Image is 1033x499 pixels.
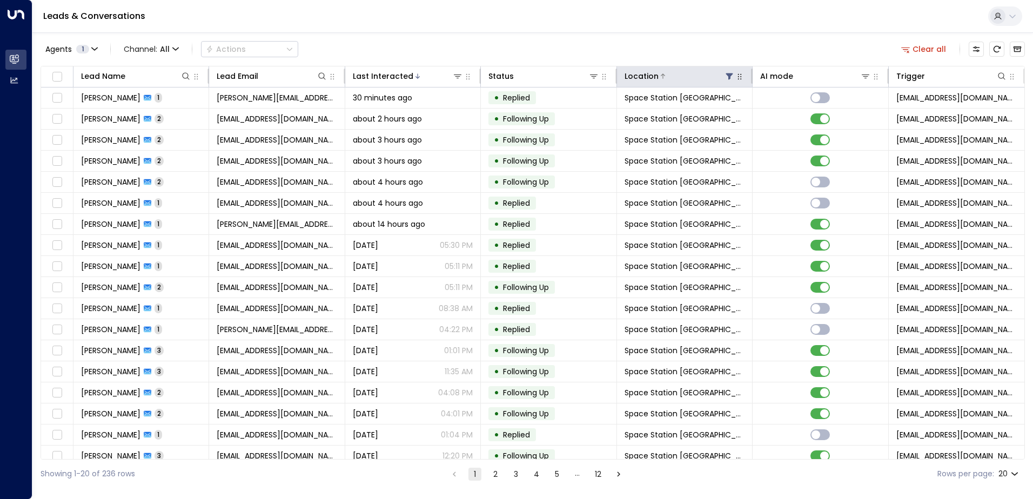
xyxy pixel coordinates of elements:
span: leads@space-station.co.uk [896,324,1017,335]
span: Space Station Doncaster [625,177,744,187]
span: 3 [155,451,164,460]
div: • [494,131,499,149]
label: Rows per page: [937,468,994,480]
span: Following Up [503,450,549,461]
button: Go to page 5 [551,468,564,481]
span: Toggle select row [50,133,64,147]
span: 30 minutes ago [353,92,412,103]
span: elizabeth.holdridge99@gnail.com [217,92,337,103]
button: Go to page 3 [509,468,522,481]
span: leads@space-station.co.uk [896,92,1017,103]
div: Lead Email [217,70,258,83]
span: shelly200108@gmail.com [217,261,337,272]
span: Toggle select row [50,239,64,252]
span: Darren Dickson [81,198,140,208]
span: juliacarson@gmail.com [217,366,337,377]
div: • [494,236,499,254]
span: Harley Hodder [81,240,140,251]
span: Aug 15, 2025 [353,450,378,461]
span: leads@space-station.co.uk [896,134,1017,145]
span: Toggle select all [50,70,64,84]
span: 3 [155,346,164,355]
span: tiawilkins@gmail.com [217,387,337,398]
div: AI mode [760,70,793,83]
div: Location [625,70,659,83]
div: • [494,362,499,381]
span: Replied [503,303,530,314]
span: hodderharley@gmail.com [217,240,337,251]
span: 1 [155,198,162,207]
span: leads@space-station.co.uk [896,345,1017,356]
span: Toggle select row [50,449,64,463]
p: 05:11 PM [445,261,473,272]
span: Following Up [503,113,549,124]
span: Toggle select row [50,407,64,421]
div: Actions [206,44,246,54]
span: 1 [76,45,89,53]
div: Location [625,70,735,83]
span: Yesterday [353,240,378,251]
span: leads@space-station.co.uk [896,198,1017,208]
div: Lead Email [217,70,327,83]
p: 11:35 AM [445,366,473,377]
button: Channel:All [119,42,183,57]
span: Following Up [503,134,549,145]
span: Following Up [503,282,549,293]
div: • [494,257,499,275]
span: Space Station Doncaster [625,219,744,230]
div: Last Interacted [353,70,463,83]
div: • [494,404,499,423]
p: 05:30 PM [440,240,473,251]
span: Following Up [503,366,549,377]
span: All [160,45,170,53]
span: Aug 15, 2025 [353,387,378,398]
span: Space Station Doncaster [625,345,744,356]
span: leads@space-station.co.uk [896,177,1017,187]
span: aleeshamarie2003@icloud.com [217,303,337,314]
p: 04:01 PM [441,408,473,419]
span: leads@space-station.co.uk [896,408,1017,419]
span: leads@space-station.co.uk [896,366,1017,377]
span: Yesterday [353,282,378,293]
span: Following Up [503,156,549,166]
div: • [494,383,499,402]
span: 2 [155,282,164,292]
span: Rik Bart [81,177,140,187]
span: about 2 hours ago [353,113,422,124]
button: Agents1 [41,42,102,57]
p: 05:11 PM [445,282,473,293]
span: Following Up [503,177,549,187]
div: Lead Name [81,70,125,83]
div: • [494,278,499,296]
span: Toggle select row [50,218,64,231]
span: brandiacstores@outlook.com [217,113,337,124]
div: • [494,89,499,107]
span: Aug 16, 2025 [353,324,378,335]
span: Perry McShane [81,408,140,419]
span: Aug 15, 2025 [353,429,378,440]
span: Space Station Doncaster [625,387,744,398]
span: Aug 16, 2025 [353,345,378,356]
span: kate.1608@hotmail.co.uk [217,219,337,230]
span: leads@space-station.co.uk [896,113,1017,124]
span: Space Station Doncaster [625,324,744,335]
span: Kate Burley [81,219,140,230]
span: leads@space-station.co.uk [896,429,1017,440]
span: Space Station Doncaster [625,134,744,145]
span: Space Station Doncaster [625,303,744,314]
span: Katelyn Gane [81,92,140,103]
button: Clear all [897,42,951,57]
p: 04:22 PM [439,324,473,335]
p: 01:04 PM [441,429,473,440]
span: Mark Fear [81,450,140,461]
span: 2 [155,135,164,144]
div: Button group with a nested menu [201,41,298,57]
span: Pascal Dent [81,282,140,293]
span: Toggle select row [50,302,64,315]
span: Toggle select row [50,197,64,210]
p: 04:08 PM [438,387,473,398]
button: Go to page 2 [489,468,502,481]
span: Space Station Doncaster [625,408,744,419]
div: • [494,173,499,191]
span: sophiespink95@hotmail.com [217,429,337,440]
